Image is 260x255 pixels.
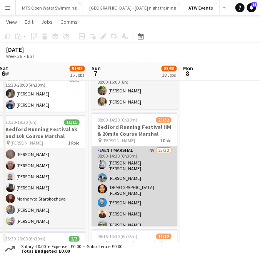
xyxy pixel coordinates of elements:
span: [PERSON_NAME] [103,138,135,143]
span: Edit [25,18,33,25]
span: Sun [92,65,101,72]
span: Comms [60,18,78,25]
span: 08:00-14:30 (6h30m) [98,117,138,123]
app-card-role: Event Marshal2/208:00-16:00 (8h)[PERSON_NAME][PERSON_NAME] [92,72,178,109]
span: Total Budgeted £0.00 [21,249,126,253]
span: 11/11 [64,119,80,125]
a: Edit [22,17,37,27]
span: Mon [183,65,193,72]
div: [DATE] [6,46,52,53]
app-job-card: 08:00-14:30 (6h30m)25/32Bedford Running Festival HM & 20mile Course Marshal [PERSON_NAME]1 RoleEv... [92,112,178,226]
span: 51/53 [70,66,85,71]
span: 11/12 [156,234,172,239]
div: 18 Jobs [162,72,177,78]
button: MTS Open Water Swimming [16,0,83,15]
span: Jobs [41,18,53,25]
span: Week 36 [5,53,24,59]
h3: Bedford Running Festival HM & 20mile [GEOGRAPHIC_DATA] 1 priory [92,240,178,254]
h3: Bedford Running Festival HM & 20mile Course Marshal [92,123,178,137]
span: 15 [252,2,257,7]
div: 16 Jobs [70,72,85,78]
span: 1 Role [68,140,80,146]
a: Comms [57,17,81,27]
button: [GEOGRAPHIC_DATA] - [DATE] night training [83,0,182,15]
a: 15 [247,3,256,12]
div: BST [27,53,35,59]
span: 08:15-14:30 (6h15m) [98,234,138,239]
div: Salary £0.00 + Expenses £0.00 + Subsistence £0.00 = [17,244,128,253]
button: ATW Events [182,0,220,15]
span: 85/98 [162,66,177,71]
span: 13:30-19:30 (6h) [6,119,37,125]
span: 2/2 [69,236,80,242]
span: [PERSON_NAME] [11,140,43,146]
a: View [3,17,20,27]
span: 8 [182,69,193,78]
span: 1 Role [160,138,172,143]
span: 13:30-20:00 (6h30m) [6,236,46,242]
a: Jobs [38,17,56,27]
span: View [6,18,17,25]
span: 7 [90,69,101,78]
span: 25/32 [156,117,172,123]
